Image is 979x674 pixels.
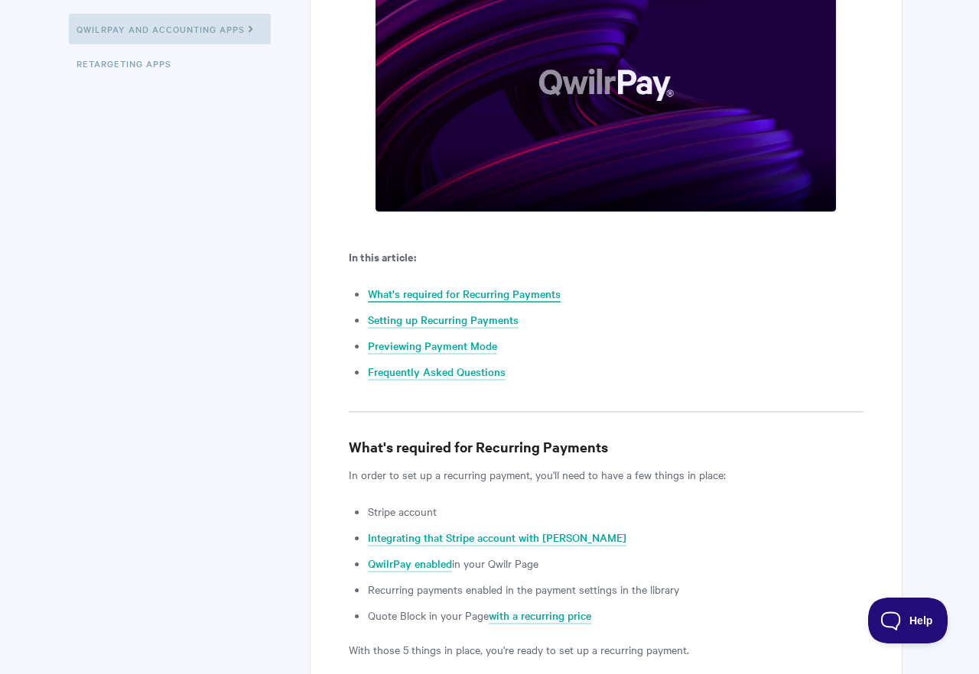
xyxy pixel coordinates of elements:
[69,14,271,44] a: QwilrPay and Accounting Apps
[868,598,948,643] iframe: Toggle Customer Support
[368,364,506,381] a: Frequently Asked Questions
[489,608,591,624] a: with a recurring price
[349,465,864,484] p: In order to set up a recurring payment, you'll need to have a few things in place:
[368,286,561,303] a: What's required for Recurring Payments
[368,338,497,355] a: Previewing Payment Mode
[349,248,416,264] b: In this article:
[349,436,864,458] h3: What's required for Recurring Payments
[368,502,864,520] li: Stripe account
[368,312,519,329] a: Setting up Recurring Payments
[368,554,864,572] li: in your Qwilr Page
[368,556,452,572] a: QwilrPay enabled
[368,530,626,546] a: Integrating that Stripe account with [PERSON_NAME]
[76,48,183,79] a: Retargeting Apps
[368,606,864,624] li: Quote Block in your Page
[368,580,864,598] li: Recurring payments enabled in the payment settings in the library
[349,640,864,659] p: With those 5 things in place, you're ready to set up a recurring payment.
